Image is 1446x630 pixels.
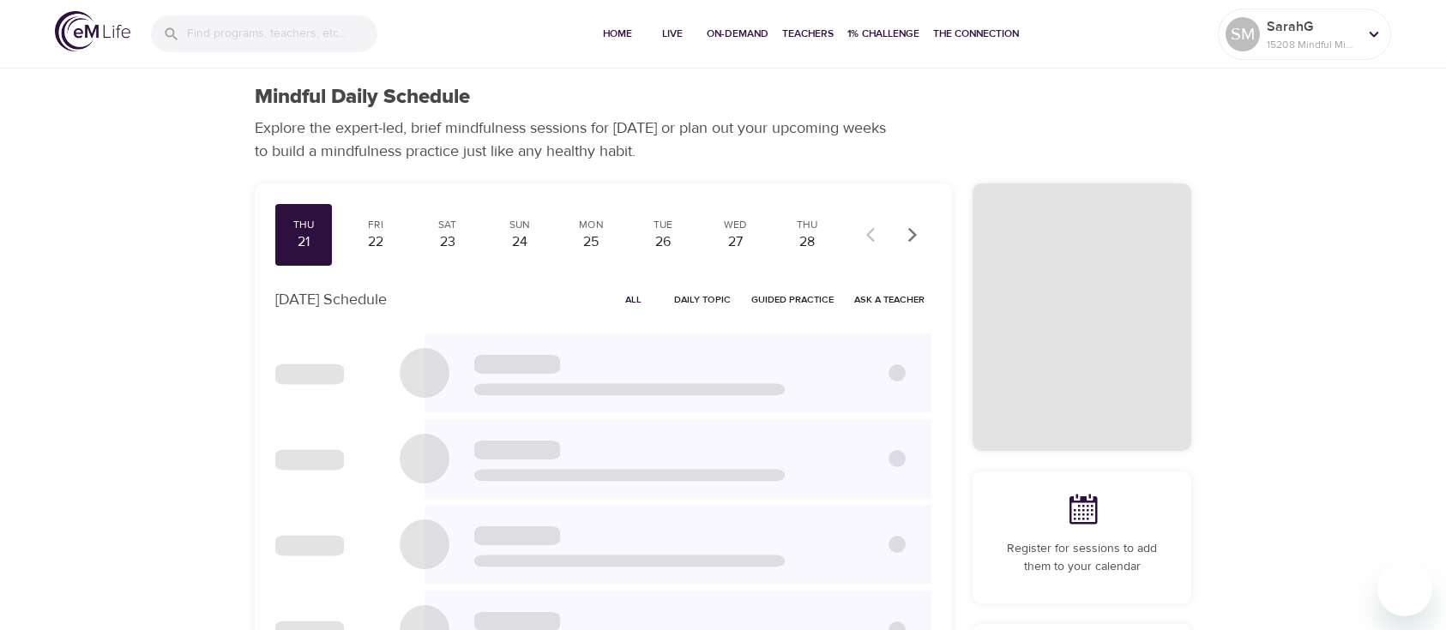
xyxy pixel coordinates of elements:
[993,540,1171,576] p: Register for sessions to add them to your calendar
[1377,561,1432,616] iframe: Button to launch messaging window
[426,218,469,232] div: Sat
[714,232,756,252] div: 27
[642,232,684,252] div: 26
[751,291,834,308] span: Guided Practice
[282,232,325,252] div: 21
[642,218,684,232] div: Tue
[354,232,397,252] div: 22
[275,288,387,311] p: [DATE] Schedule
[782,25,834,43] span: Teachers
[854,291,925,308] span: Ask a Teacher
[1267,16,1358,37] p: SarahG
[667,286,738,313] button: Daily Topic
[674,291,731,308] span: Daily Topic
[187,15,377,52] input: Find programs, teachers, etc...
[570,232,613,252] div: 25
[744,286,840,313] button: Guided Practice
[847,25,919,43] span: 1% Challenge
[354,218,397,232] div: Fri
[847,286,931,313] button: Ask a Teacher
[570,218,613,232] div: Mon
[786,232,828,252] div: 28
[933,25,1019,43] span: The Connection
[786,218,828,232] div: Thu
[1226,17,1260,51] div: SM
[597,25,638,43] span: Home
[612,291,654,308] span: All
[55,11,130,51] img: logo
[282,218,325,232] div: Thu
[255,117,898,163] p: Explore the expert-led, brief mindfulness sessions for [DATE] or plan out your upcoming weeks to ...
[255,85,470,110] h1: Mindful Daily Schedule
[498,232,541,252] div: 24
[426,232,469,252] div: 23
[606,286,660,313] button: All
[498,218,541,232] div: Sun
[714,218,756,232] div: Wed
[707,25,768,43] span: On-Demand
[1267,37,1358,52] p: 15208 Mindful Minutes
[652,25,693,43] span: Live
